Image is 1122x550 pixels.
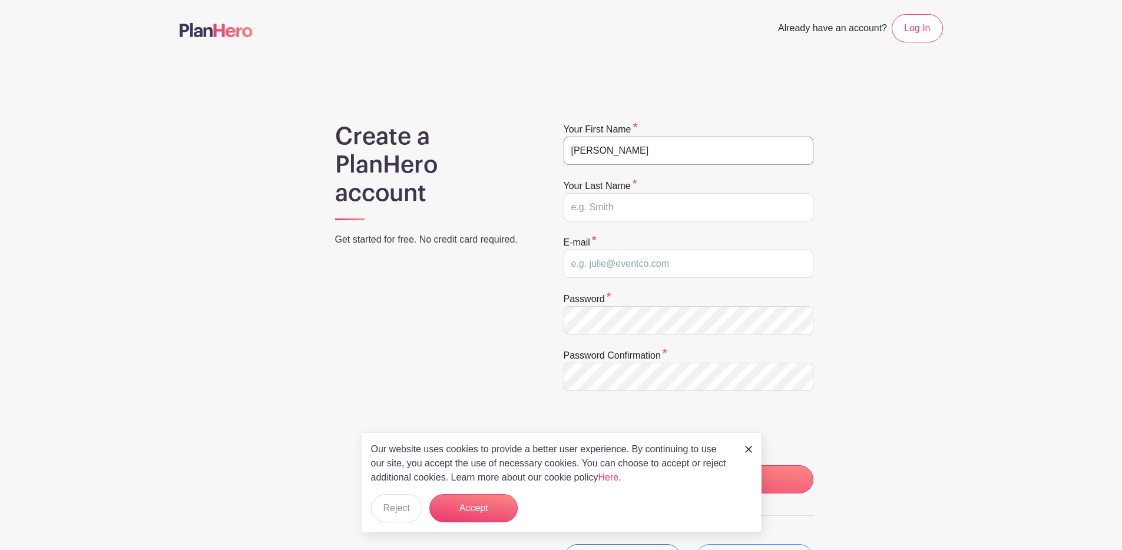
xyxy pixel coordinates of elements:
[564,236,597,250] label: E-mail
[598,472,619,482] a: Here
[371,442,733,485] p: Our website uses cookies to provide a better user experience. By continuing to use our site, you ...
[564,193,813,221] input: e.g. Smith
[564,179,637,193] label: Your last name
[564,292,611,306] label: Password
[429,494,518,522] button: Accept
[564,405,743,451] iframe: reCAPTCHA
[335,122,533,207] h1: Create a PlanHero account
[371,494,422,522] button: Reject
[564,137,813,165] input: e.g. Julie
[564,250,813,278] input: e.g. julie@eventco.com
[778,16,887,42] span: Already have an account?
[892,14,942,42] a: Log In
[564,349,667,363] label: Password confirmation
[564,122,638,137] label: Your first name
[180,23,253,37] img: logo-507f7623f17ff9eddc593b1ce0a138ce2505c220e1c5a4e2b4648c50719b7d32.svg
[335,233,533,247] p: Get started for free. No credit card required.
[745,446,752,453] img: close_button-5f87c8562297e5c2d7936805f587ecaba9071eb48480494691a3f1689db116b3.svg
